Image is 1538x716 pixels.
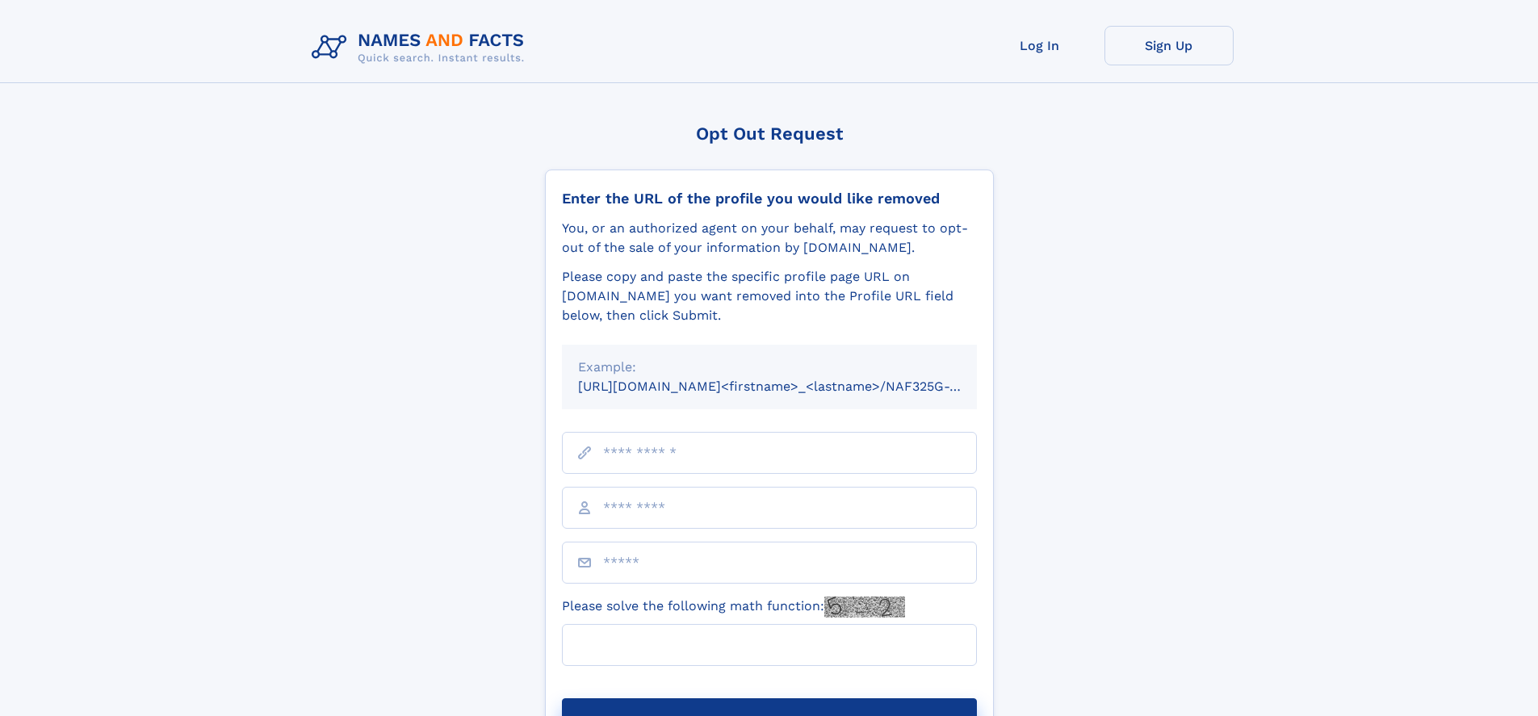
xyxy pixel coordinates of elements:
[578,379,1008,394] small: [URL][DOMAIN_NAME]<firstname>_<lastname>/NAF325G-xxxxxxxx
[545,124,994,144] div: Opt Out Request
[562,267,977,325] div: Please copy and paste the specific profile page URL on [DOMAIN_NAME] you want removed into the Pr...
[562,597,905,618] label: Please solve the following math function:
[562,219,977,258] div: You, or an authorized agent on your behalf, may request to opt-out of the sale of your informatio...
[562,190,977,207] div: Enter the URL of the profile you would like removed
[578,358,961,377] div: Example:
[1104,26,1234,65] a: Sign Up
[975,26,1104,65] a: Log In
[305,26,538,69] img: Logo Names and Facts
